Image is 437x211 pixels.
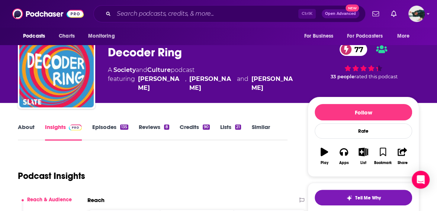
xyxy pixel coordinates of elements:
span: New [346,4,359,12]
span: Logged in as fsg.publicity [408,6,425,22]
button: Bookmark [373,143,392,170]
div: Rate [315,123,412,139]
span: Tell Me Why [355,195,381,201]
input: Search podcasts, credits, & more... [114,8,298,20]
span: Ctrl K [298,9,316,19]
h2: Reach [87,196,105,204]
button: Show profile menu [408,6,425,22]
img: Decoder Ring [19,33,94,107]
a: About [18,123,35,141]
div: 135 [120,125,128,130]
div: List [360,161,366,165]
div: 8 [164,125,169,130]
button: tell me why sparkleTell Me Why [315,190,412,205]
div: Share [397,161,407,165]
span: For Business [304,31,333,41]
a: Culture [147,66,171,73]
button: Reach & Audience [22,196,72,210]
div: 21 [235,125,241,130]
span: 77 [347,43,367,56]
span: More [397,31,410,41]
button: open menu [392,29,419,43]
span: and [237,75,248,92]
span: For Podcasters [347,31,383,41]
div: 90 [203,125,210,130]
button: Share [393,143,412,170]
a: Society [113,66,136,73]
a: Charts [54,29,79,43]
a: 77 [340,43,367,56]
span: Monitoring [88,31,115,41]
div: A podcast [108,66,296,92]
button: Follow [315,104,412,120]
span: Open Advanced [325,12,356,16]
img: Podchaser - Follow, Share and Rate Podcasts [12,7,84,21]
div: Play [321,161,328,165]
a: Max Freedman [189,75,234,92]
span: Podcasts [23,31,45,41]
div: Bookmark [374,161,392,165]
img: tell me why sparkle [346,195,352,201]
span: , [185,75,186,92]
div: Open Intercom Messenger [412,171,430,189]
button: open menu [83,29,124,43]
div: [PERSON_NAME] [251,75,296,92]
img: User Profile [408,6,425,22]
button: open menu [299,29,343,43]
p: Reach & Audience [27,196,72,203]
a: Credits90 [180,123,210,141]
a: Show notifications dropdown [369,7,382,20]
div: Search podcasts, credits, & more... [93,5,366,22]
span: 33 people [331,74,354,79]
span: featuring [108,75,296,92]
a: Show notifications dropdown [388,7,399,20]
span: and [136,66,147,73]
a: InsightsPodchaser Pro [45,123,82,141]
div: Apps [339,161,349,165]
a: Episodes135 [92,123,128,141]
img: Podchaser Pro [69,125,82,130]
button: Open AdvancedNew [322,9,359,18]
h1: Podcast Insights [18,170,85,182]
button: open menu [18,29,55,43]
a: Reviews8 [139,123,169,141]
div: 77 33 peoplerated this podcast [308,38,419,84]
a: Lists21 [220,123,241,141]
button: Play [315,143,334,170]
a: Similar [251,123,270,141]
span: Charts [59,31,75,41]
button: Apps [334,143,353,170]
span: rated this podcast [354,74,398,79]
a: Willa Paskin [138,75,182,92]
button: List [354,143,373,170]
button: open menu [342,29,393,43]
